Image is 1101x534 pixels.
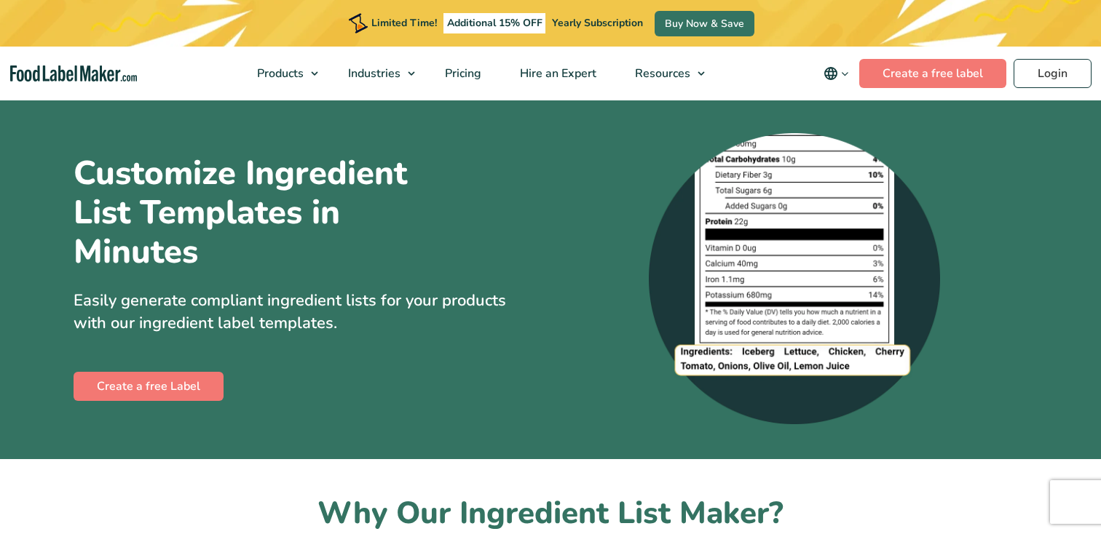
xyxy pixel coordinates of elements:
[501,47,612,100] a: Hire an Expert
[74,372,224,401] a: Create a free Label
[655,11,754,36] a: Buy Now & Save
[441,65,483,81] span: Pricing
[616,47,712,100] a: Resources
[238,47,325,100] a: Products
[426,47,497,100] a: Pricing
[1014,59,1092,88] a: Login
[859,59,1006,88] a: Create a free label
[344,65,402,81] span: Industries
[552,16,643,30] span: Yearly Subscription
[253,65,305,81] span: Products
[74,290,540,335] p: Easily generate compliant ingredient lists for your products with our ingredient label templates.
[74,494,1027,534] h2: Why Our Ingredient List Maker?
[649,133,940,424] img: A zoomed-in screenshot of an ingredient list at the bottom of a nutrition label.
[74,154,467,272] h1: Customize Ingredient List Templates in Minutes
[329,47,422,100] a: Industries
[443,13,546,33] span: Additional 15% OFF
[516,65,598,81] span: Hire an Expert
[631,65,692,81] span: Resources
[371,16,437,30] span: Limited Time!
